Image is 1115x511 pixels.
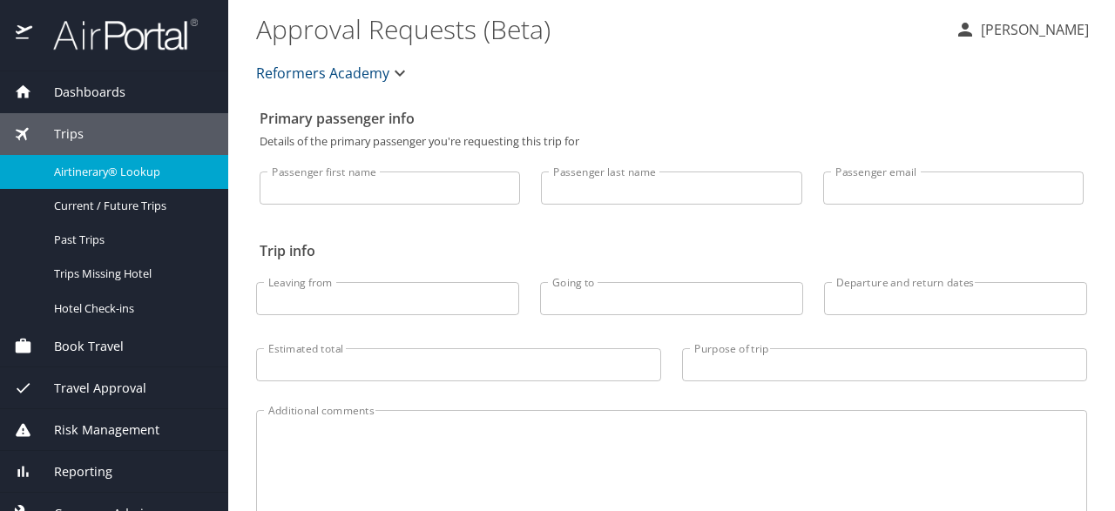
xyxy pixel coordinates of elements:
span: Dashboards [32,83,125,102]
span: Risk Management [32,420,159,440]
button: Reformers Academy [249,56,417,91]
p: Details of the primary passenger you're requesting this trip for [260,136,1084,147]
h2: Trip info [260,237,1084,265]
button: [PERSON_NAME] [948,14,1096,45]
span: Reporting [32,462,112,481]
img: icon-airportal.png [16,17,34,51]
img: airportal-logo.png [34,17,198,51]
span: Travel Approval [32,379,146,398]
span: Reformers Academy [256,61,389,85]
span: Trips [32,124,84,144]
h2: Primary passenger info [260,104,1084,132]
span: Hotel Check-ins [54,300,207,317]
span: Current / Future Trips [54,198,207,214]
span: Airtinerary® Lookup [54,164,207,180]
p: [PERSON_NAME] [976,19,1089,40]
h1: Approval Requests (Beta) [256,2,941,56]
span: Book Travel [32,337,124,356]
span: Trips Missing Hotel [54,266,207,282]
span: Past Trips [54,232,207,248]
